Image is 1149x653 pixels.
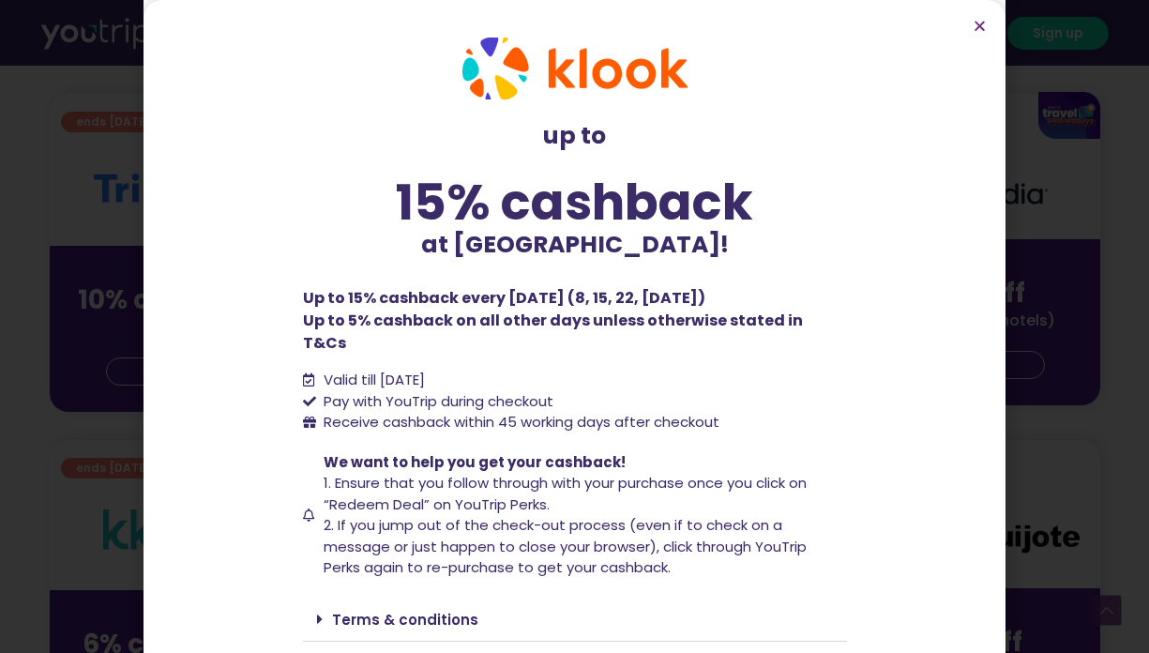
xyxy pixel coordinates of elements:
div: Terms & conditions [303,598,847,642]
span: Pay with YouTrip during checkout [319,391,553,413]
span: Valid till [DATE] [319,370,425,391]
span: We want to help you get your cashback! [324,452,626,472]
a: Close [973,19,987,33]
div: 15% cashback [303,177,847,227]
span: Receive cashback within 45 working days after checkout [319,412,719,433]
p: Up to 15% cashback every [DATE] (8, 15, 22, [DATE]) Up to 5% cashback on all other days unless ot... [303,287,847,355]
p: up to [303,118,847,154]
p: at [GEOGRAPHIC_DATA]! [303,227,847,263]
a: Terms & conditions [332,610,478,630]
span: 2. If you jump out of the check-out process (even if to check on a message or just happen to clos... [324,515,807,577]
span: 1. Ensure that you follow through with your purchase once you click on “Redeem Deal” on YouTrip P... [324,473,807,514]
